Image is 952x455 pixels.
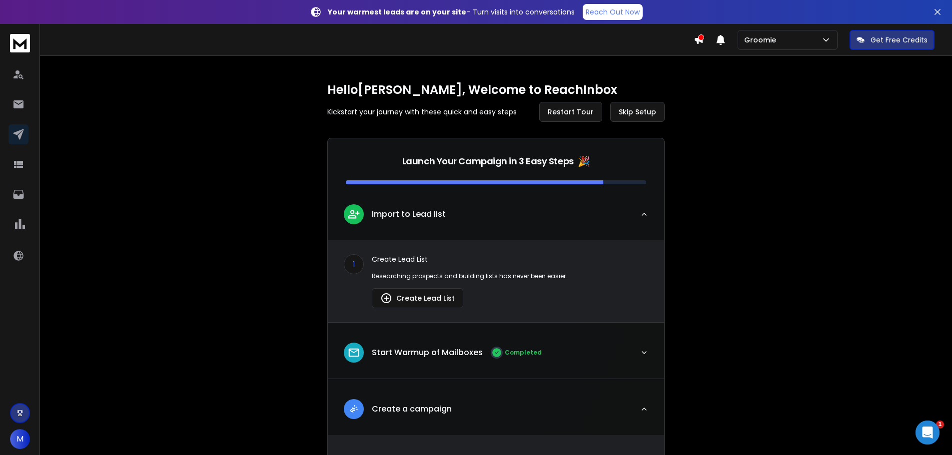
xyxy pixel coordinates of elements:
[916,421,940,445] div: Open Intercom Messenger
[372,272,648,280] p: Researching prospects and building lists has never been easier.
[850,30,935,50] button: Get Free Credits
[10,34,30,52] img: logo
[586,7,640,17] p: Reach Out Now
[328,391,664,435] button: leadCreate a campaign
[372,208,446,220] p: Import to Lead list
[936,421,944,429] span: 1
[328,240,664,322] div: leadImport to Lead list
[347,346,360,359] img: lead
[327,107,517,117] p: Kickstart your journey with these quick and easy steps
[578,154,590,168] span: 🎉
[372,347,483,359] p: Start Warmup of Mailboxes
[539,102,602,122] button: Restart Tour
[347,403,360,415] img: lead
[347,208,360,220] img: lead
[328,335,664,379] button: leadStart Warmup of MailboxesCompleted
[327,82,665,98] h1: Hello [PERSON_NAME] , Welcome to ReachInbox
[10,429,30,449] button: M
[328,7,466,17] strong: Your warmest leads are on your site
[328,7,575,17] p: – Turn visits into conversations
[583,4,643,20] a: Reach Out Now
[372,254,648,264] p: Create Lead List
[372,288,463,308] button: Create Lead List
[744,35,780,45] p: Groomie
[344,254,364,274] div: 1
[328,196,664,240] button: leadImport to Lead list
[619,107,656,117] span: Skip Setup
[402,154,574,168] p: Launch Your Campaign in 3 Easy Steps
[610,102,665,122] button: Skip Setup
[380,292,392,304] img: lead
[871,35,928,45] p: Get Free Credits
[505,349,542,357] p: Completed
[372,403,452,415] p: Create a campaign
